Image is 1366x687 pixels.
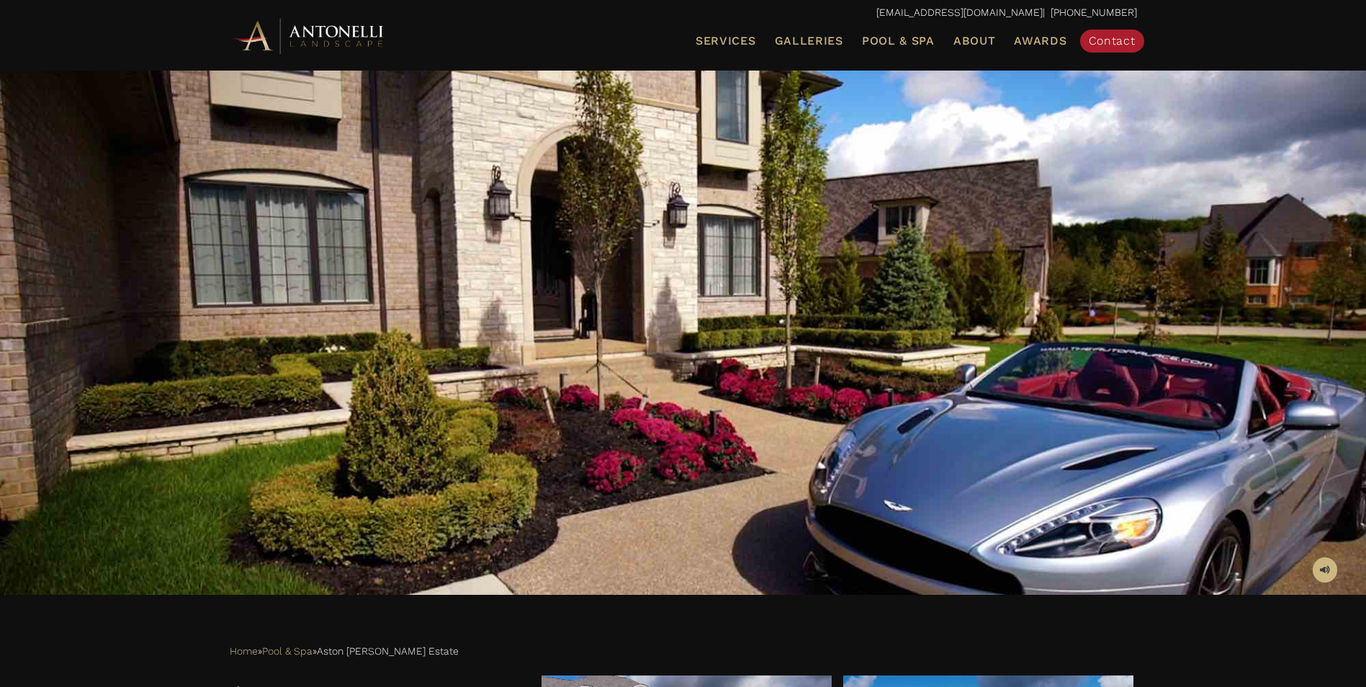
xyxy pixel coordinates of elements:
nav: Breadcrumbs [230,640,1137,662]
span: Contact [1089,34,1136,48]
img: Antonelli Horizontal Logo [230,16,388,55]
a: About [948,32,1002,50]
span: About [953,35,996,47]
span: » » [230,642,459,661]
span: Awards [1014,34,1066,48]
a: [EMAIL_ADDRESS][DOMAIN_NAME] [876,6,1043,18]
a: Pool & Spa [856,32,940,50]
a: Galleries [769,32,849,50]
span: Aston [PERSON_NAME] Estate [317,642,459,661]
a: Home [230,642,258,661]
a: Contact [1080,30,1144,53]
a: Services [690,32,762,50]
span: Galleries [775,34,843,48]
span: Services [696,35,756,47]
span: Pool & Spa [862,34,935,48]
a: Pool & Spa [262,642,313,661]
p: | [PHONE_NUMBER] [230,4,1137,22]
a: Awards [1008,32,1072,50]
